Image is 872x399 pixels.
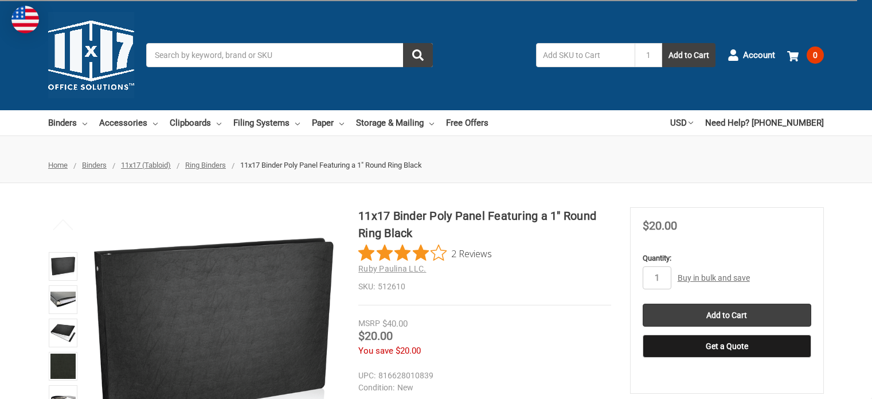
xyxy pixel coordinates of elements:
dd: 816628010839 [358,370,606,382]
a: Filing Systems [233,110,300,135]
img: 11x17 Binder Poly Panel Featuring a 1" Round Ring Black [50,354,76,379]
dt: UPC: [358,370,376,382]
dd: New [358,382,606,394]
dt: Condition: [358,382,394,394]
span: Account [743,49,775,62]
input: Search by keyword, brand or SKU [146,43,433,67]
img: 11x17 Binder Poly Panel Featuring a 1" Round Ring Black [50,287,76,312]
label: Quantity: [643,253,811,264]
button: Add to Cart [662,43,715,67]
img: duty and tax information for United States [11,6,39,33]
a: Binders [82,161,107,169]
a: Clipboards [170,110,221,135]
span: $20.00 [358,329,393,343]
a: Accessories [99,110,158,135]
a: USD [670,110,693,135]
img: 11x17.com [48,12,134,98]
a: Ruby Paulina LLC. [358,264,426,273]
span: 0 [807,47,824,64]
button: Rated 4 out of 5 stars from 2 reviews. Jump to reviews. [358,245,492,262]
button: Get a Quote [643,335,811,358]
input: Add SKU to Cart [536,43,635,67]
div: MSRP [358,317,380,330]
h1: 11x17 Binder Poly Panel Featuring a 1" Round Ring Black [358,207,611,242]
a: Paper [312,110,344,135]
a: Need Help? [PHONE_NUMBER] [705,110,824,135]
a: Free Offers [446,110,488,135]
a: Binders [48,110,87,135]
a: Ring Binders [185,161,226,169]
button: Previous [46,213,81,236]
img: 11x17 Binder Poly Panel Featuring a 1" Round Ring Black [50,320,76,346]
a: Storage & Mailing [356,110,434,135]
span: You save [358,346,393,356]
span: $20.00 [396,346,421,356]
span: 11x17 Binder Poly Panel Featuring a 1" Round Ring Black [240,161,422,169]
dt: SKU: [358,281,375,293]
a: 11x17 (Tabloid) [121,161,171,169]
input: Add to Cart [643,304,811,327]
span: 2 Reviews [451,245,492,262]
dd: 512610 [358,281,611,293]
a: 0 [787,40,824,70]
span: $20.00 [643,219,677,233]
a: Home [48,161,68,169]
a: Account [728,40,775,70]
img: 11x17 Binder Poly Panel Featuring a 1" Round Ring Black [50,254,76,279]
a: Buy in bulk and save [678,273,750,282]
span: $40.00 [382,319,408,329]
